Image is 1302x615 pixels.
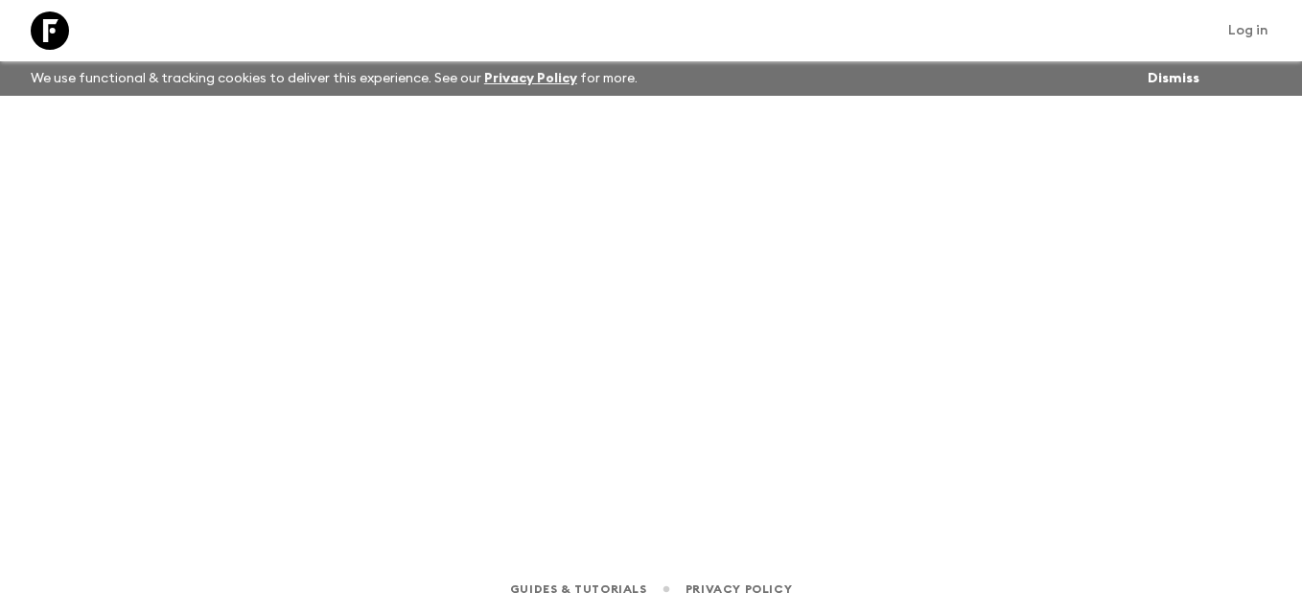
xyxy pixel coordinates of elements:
p: We use functional & tracking cookies to deliver this experience. See our for more. [23,61,645,96]
a: Privacy Policy [686,579,792,600]
a: Log in [1218,17,1279,44]
a: Guides & Tutorials [510,579,647,600]
a: Privacy Policy [484,72,577,85]
button: Dismiss [1143,65,1204,92]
